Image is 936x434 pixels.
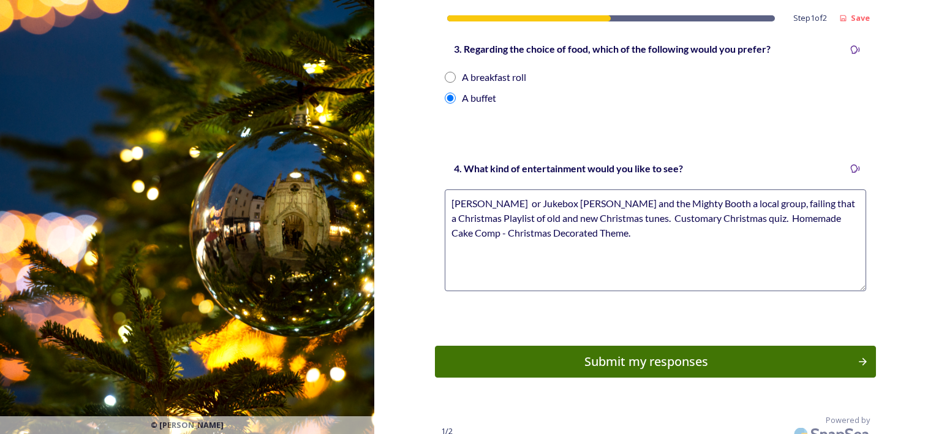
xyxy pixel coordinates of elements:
[454,162,683,174] strong: 4. What kind of entertainment would you like to see?
[454,43,771,55] strong: 3. Regarding the choice of food, which of the following would you prefer?
[462,70,526,85] div: A breakfast roll
[445,189,866,291] textarea: [PERSON_NAME] or Jukebox [PERSON_NAME] and the Mighty Booth a local group, failing that a Christm...
[442,352,851,371] div: Submit my responses
[151,419,224,431] span: © [PERSON_NAME]
[851,12,870,23] strong: Save
[435,346,876,378] button: Continue
[793,12,827,24] span: Step 1 of 2
[826,414,870,426] span: Powered by
[462,91,496,105] div: A buffet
